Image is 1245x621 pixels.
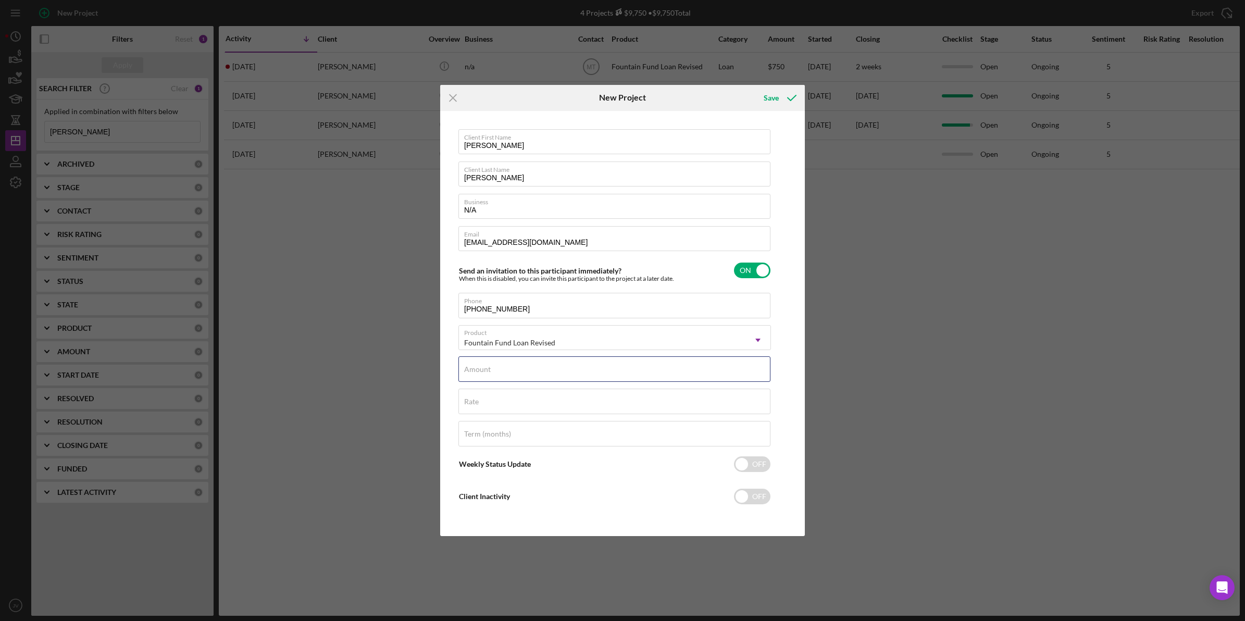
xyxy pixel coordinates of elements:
div: When this is disabled, you can invite this participant to the project at a later date. [459,275,674,282]
label: Term (months) [464,430,511,438]
label: Weekly Status Update [459,459,531,468]
div: Open Intercom Messenger [1210,575,1235,600]
label: Rate [464,398,479,406]
label: Client Inactivity [459,492,510,501]
label: Send an invitation to this participant immediately? [459,266,621,275]
label: Business [464,194,770,206]
label: Client Last Name [464,162,770,173]
button: Save [753,88,805,108]
h6: New Project [599,93,646,102]
div: Fountain Fund Loan Revised [464,339,555,347]
label: Client First Name [464,130,770,141]
label: Amount [464,365,491,374]
label: Email [464,227,770,238]
label: Phone [464,293,770,305]
div: Save [764,88,779,108]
